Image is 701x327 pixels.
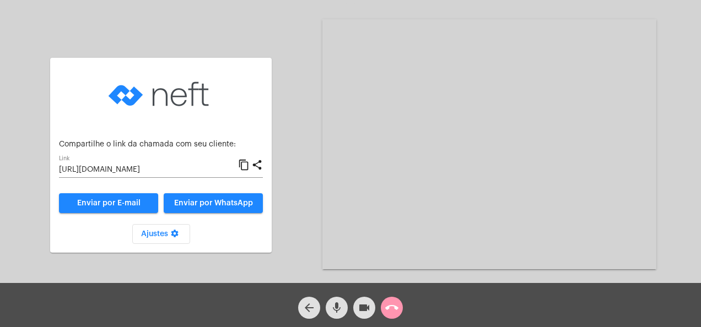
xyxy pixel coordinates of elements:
mat-icon: videocam [358,301,371,314]
img: logo-neft-novo-2.png [106,67,216,122]
span: Enviar por E-mail [77,199,141,207]
mat-icon: arrow_back [303,301,316,314]
mat-icon: mic [330,301,343,314]
button: Enviar por WhatsApp [164,193,263,213]
mat-icon: settings [168,229,181,242]
span: Enviar por WhatsApp [174,199,253,207]
mat-icon: share [251,159,263,172]
span: Ajustes [141,230,181,238]
a: Enviar por E-mail [59,193,158,213]
mat-icon: call_end [385,301,398,314]
button: Ajustes [132,224,190,244]
mat-icon: content_copy [238,159,250,172]
p: Compartilhe o link da chamada com seu cliente: [59,140,263,149]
